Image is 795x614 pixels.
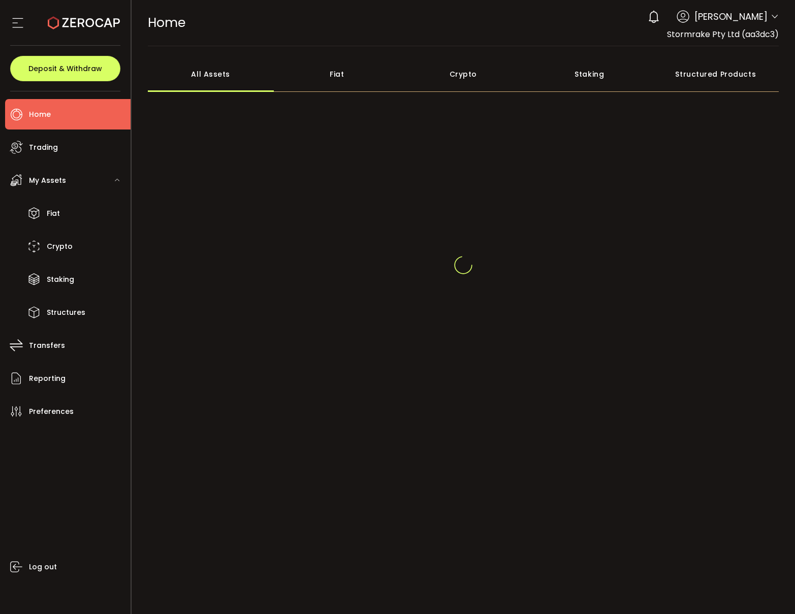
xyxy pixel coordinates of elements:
[29,173,66,188] span: My Assets
[28,65,102,72] span: Deposit & Withdraw
[29,338,65,353] span: Transfers
[694,10,768,23] span: [PERSON_NAME]
[274,56,400,92] div: Fiat
[47,206,60,221] span: Fiat
[29,560,57,574] span: Log out
[47,305,85,320] span: Structures
[29,140,58,155] span: Trading
[148,14,185,31] span: Home
[667,28,779,40] span: Stormrake Pty Ltd (aa3dc3)
[653,56,779,92] div: Structured Products
[47,272,74,287] span: Staking
[29,371,66,386] span: Reporting
[148,56,274,92] div: All Assets
[47,239,73,254] span: Crypto
[29,107,51,122] span: Home
[10,56,120,81] button: Deposit & Withdraw
[526,56,653,92] div: Staking
[400,56,527,92] div: Crypto
[29,404,74,419] span: Preferences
